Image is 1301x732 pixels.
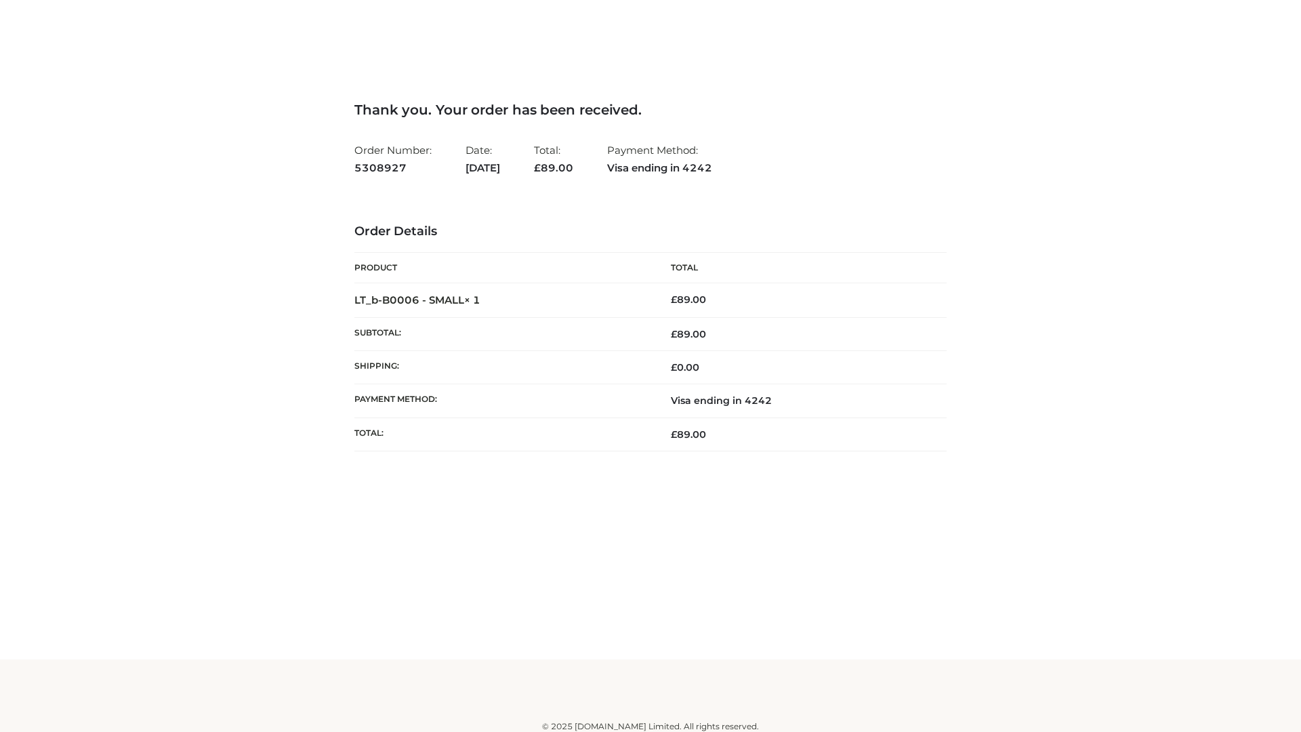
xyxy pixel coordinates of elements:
bdi: 89.00 [671,293,706,306]
th: Shipping: [354,351,650,384]
span: 89.00 [534,161,573,174]
li: Total: [534,138,573,180]
li: Order Number: [354,138,432,180]
li: Date: [466,138,500,180]
span: £ [671,328,677,340]
strong: 5308927 [354,159,432,177]
h3: Thank you. Your order has been received. [354,102,947,118]
span: 89.00 [671,428,706,441]
span: £ [671,361,677,373]
h3: Order Details [354,224,947,239]
th: Total [650,253,947,283]
span: £ [534,161,541,174]
span: £ [671,293,677,306]
li: Payment Method: [607,138,712,180]
strong: Visa ending in 4242 [607,159,712,177]
th: Payment method: [354,384,650,418]
th: Product [354,253,650,283]
strong: LT_b-B0006 - SMALL [354,293,480,306]
th: Total: [354,418,650,451]
th: Subtotal: [354,317,650,350]
td: Visa ending in 4242 [650,384,947,418]
span: £ [671,428,677,441]
span: 89.00 [671,328,706,340]
strong: × 1 [464,293,480,306]
bdi: 0.00 [671,361,699,373]
strong: [DATE] [466,159,500,177]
